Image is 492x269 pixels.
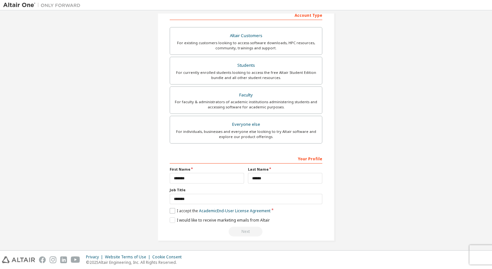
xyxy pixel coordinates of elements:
[170,187,322,193] label: Job Title
[174,91,318,100] div: Faculty
[174,31,318,40] div: Altair Customers
[86,254,105,260] div: Privacy
[174,70,318,80] div: For currently enrolled students looking to access the free Altair Student Edition bundle and all ...
[170,208,270,214] label: I accept the
[152,254,185,260] div: Cookie Consent
[170,10,322,20] div: Account Type
[86,260,185,265] p: © 2025 Altair Engineering, Inc. All Rights Reserved.
[3,2,84,8] img: Altair One
[170,217,270,223] label: I would like to receive marketing emails from Altair
[174,99,318,110] div: For faculty & administrators of academic institutions administering students and accessing softwa...
[39,256,46,263] img: facebook.svg
[174,61,318,70] div: Students
[248,167,322,172] label: Last Name
[170,227,322,236] div: Read and acccept EULA to continue
[170,153,322,164] div: Your Profile
[174,129,318,139] div: For individuals, businesses and everyone else looking to try Altair software and explore our prod...
[174,40,318,51] div: For existing customers looking to access software downloads, HPC resources, community, trainings ...
[60,256,67,263] img: linkedin.svg
[170,167,244,172] label: First Name
[2,256,35,263] img: altair_logo.svg
[105,254,152,260] div: Website Terms of Use
[50,256,56,263] img: instagram.svg
[174,120,318,129] div: Everyone else
[199,208,270,214] a: Academic End-User License Agreement
[71,256,80,263] img: youtube.svg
